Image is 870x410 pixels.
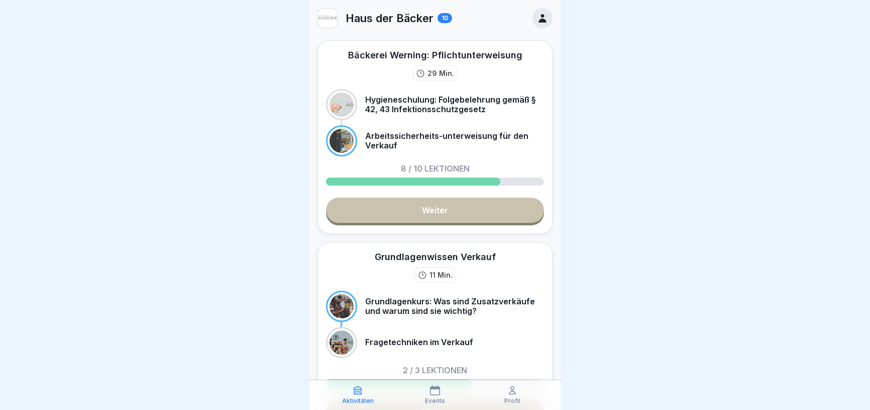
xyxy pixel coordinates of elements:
p: Aktivitäten [342,397,374,404]
p: Grundlagenkurs: Was sind Zusatzverkäufe und warum sind sie wichtig? [365,297,544,316]
div: 10 [438,13,452,23]
div: Grundlagenwissen Verkauf [375,251,496,263]
p: Fragetechniken im Verkauf [365,338,473,347]
p: 29 Min. [427,68,454,78]
div: Bäckerei Werning: Pflichtunterweisung [348,49,522,61]
p: 2 / 3 Lektionen [403,366,467,374]
p: Events [425,397,445,404]
p: Haus der Bäcker [346,12,433,25]
p: Hygieneschulung: Folgebelehrung gemäß § 42, 43 Infektionsschutzgesetz [365,95,544,114]
p: Profil [504,397,520,404]
p: 8 / 10 Lektionen [401,165,470,173]
p: 11 Min. [429,270,453,280]
img: h1uq8udo25ity8yr8xlavs7l.png [318,9,337,28]
a: Weiter [326,198,544,223]
p: Arbeitssicherheits-unterweisung für den Verkauf [365,131,544,150]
